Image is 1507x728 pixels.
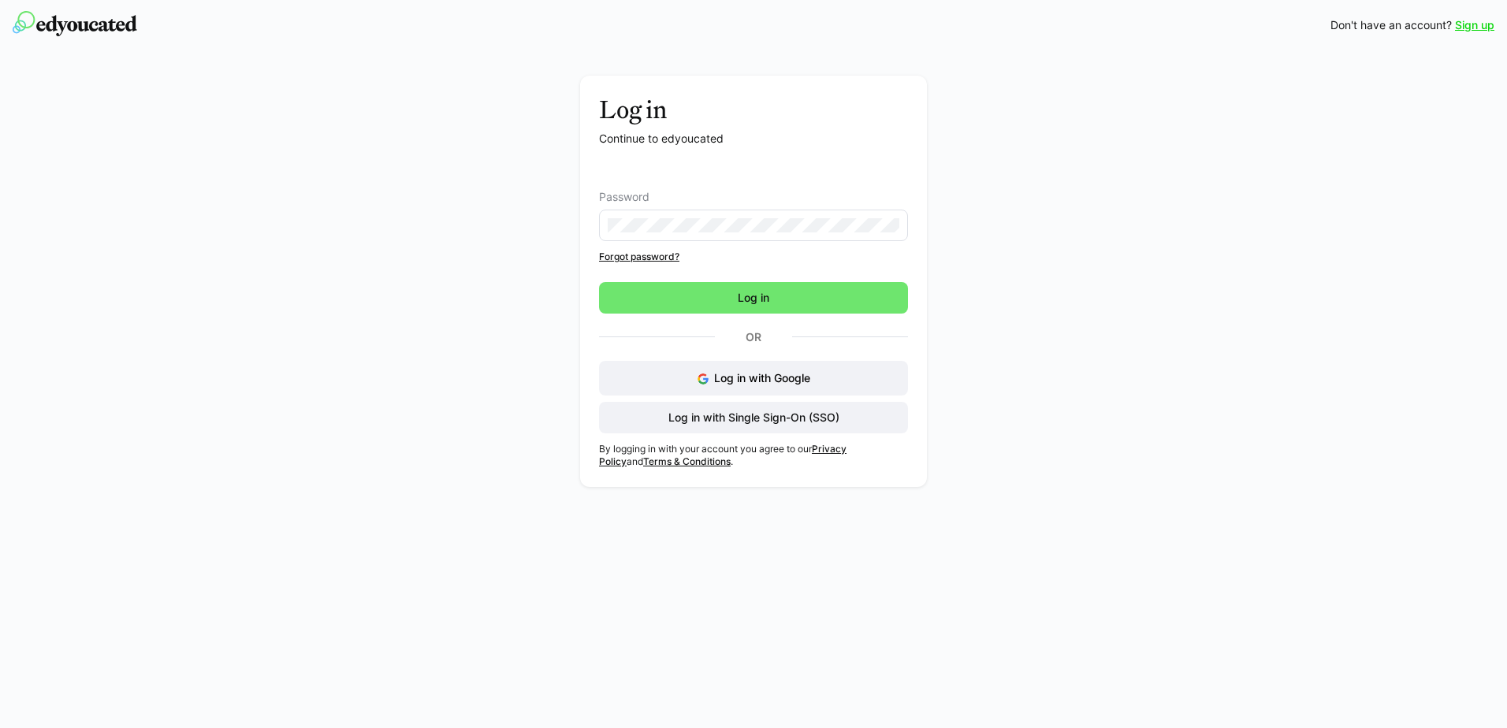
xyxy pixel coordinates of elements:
p: Or [715,326,792,348]
p: Continue to edyoucated [599,131,908,147]
img: edyoucated [13,11,137,36]
a: Privacy Policy [599,443,847,467]
button: Log in with Single Sign-On (SSO) [599,402,908,433]
button: Log in [599,282,908,314]
span: Log in with Single Sign-On (SSO) [666,410,842,425]
p: By logging in with your account you agree to our and . [599,443,908,468]
span: Don't have an account? [1330,17,1452,33]
a: Terms & Conditions [643,455,731,467]
h3: Log in [599,95,908,124]
span: Log in with Google [714,371,810,384]
span: Password [599,191,649,203]
a: Forgot password? [599,251,908,263]
button: Log in with Google [599,361,908,396]
span: Log in [735,290,772,306]
a: Sign up [1455,17,1494,33]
